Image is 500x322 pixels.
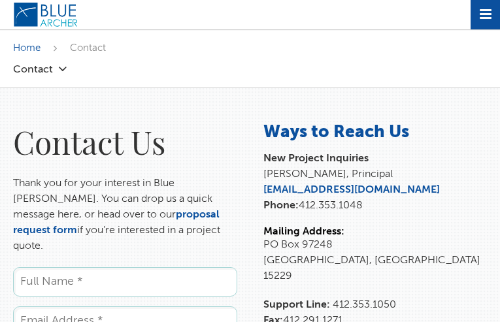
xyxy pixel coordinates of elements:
[263,201,299,211] strong: Phone:
[13,176,237,254] p: Thank you for your interest in Blue [PERSON_NAME]. You can drop us a quick message here, or head ...
[13,43,41,53] a: Home
[263,300,330,310] strong: Support Line:
[13,210,220,236] a: proposal request form
[13,64,67,75] a: Contact
[263,121,488,144] h3: Ways to Reach Us
[13,121,237,162] h1: Contact Us
[263,151,488,214] p: [PERSON_NAME], Principal 412.353.1048
[13,2,78,27] img: Blue Archer Logo
[70,43,106,53] span: Contact
[13,267,237,297] input: Full Name *
[263,237,488,284] p: PO Box 97248 [GEOGRAPHIC_DATA], [GEOGRAPHIC_DATA] 15229
[263,185,440,195] a: [EMAIL_ADDRESS][DOMAIN_NAME]
[333,300,396,310] span: 412.353.1050
[263,227,344,237] strong: Mailing Address:
[263,153,369,164] strong: New Project Inquiries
